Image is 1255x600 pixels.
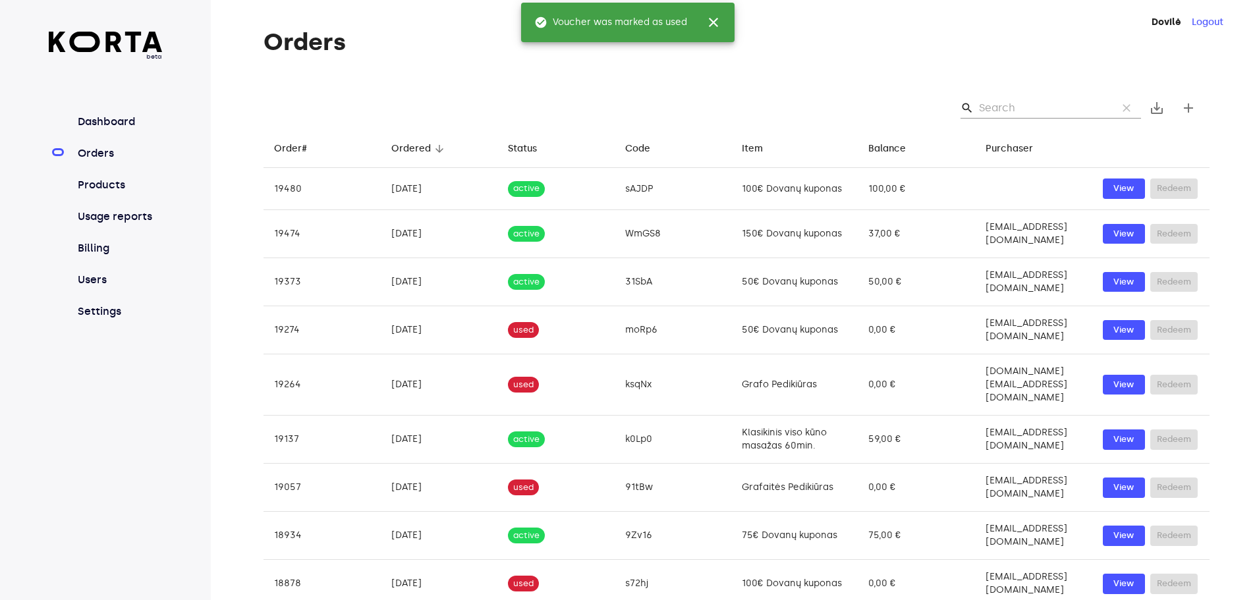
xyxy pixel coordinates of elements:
td: WmGS8 [615,210,732,258]
a: Users [75,272,163,288]
td: 75,00 € [858,512,975,560]
td: 37,00 € [858,210,975,258]
span: close [706,14,721,30]
div: Status [508,141,537,157]
span: View [1109,323,1138,338]
a: beta [49,32,163,61]
span: Status [508,141,554,157]
td: [DATE] [381,416,498,464]
div: Purchaser [986,141,1033,157]
td: Klasikinis viso kūno masažas 60min. [731,416,858,464]
div: Balance [868,141,906,157]
td: Grafaitės Pedikiūras [731,464,858,512]
strong: Dovilė [1152,16,1181,28]
span: save_alt [1149,100,1165,116]
button: View [1103,574,1145,594]
td: 0,00 € [858,464,975,512]
td: 50€ Dovanų kuponas [731,258,858,306]
td: 9Zv16 [615,512,732,560]
button: Create new gift card [1173,92,1204,124]
span: Search [961,101,974,115]
td: 19057 [264,464,381,512]
span: View [1109,528,1138,543]
div: Order# [274,141,307,157]
span: View [1109,480,1138,495]
button: View [1103,526,1145,546]
button: View [1103,178,1145,199]
td: 100€ Dovanų kuponas [731,168,858,210]
td: 91tBw [615,464,732,512]
td: [DATE] [381,210,498,258]
td: 75€ Dovanų kuponas [731,512,858,560]
td: sAJDP [615,168,732,210]
td: [EMAIL_ADDRESS][DOMAIN_NAME] [975,258,1092,306]
td: [DOMAIN_NAME][EMAIL_ADDRESS][DOMAIN_NAME] [975,354,1092,416]
td: [EMAIL_ADDRESS][DOMAIN_NAME] [975,416,1092,464]
span: Voucher was marked as used [534,16,687,29]
td: [DATE] [381,354,498,416]
span: View [1109,275,1138,290]
button: View [1103,224,1145,244]
td: 18934 [264,512,381,560]
span: add [1181,100,1196,116]
span: Balance [868,141,923,157]
span: View [1109,227,1138,242]
td: 19137 [264,416,381,464]
td: [EMAIL_ADDRESS][DOMAIN_NAME] [975,464,1092,512]
span: used [508,379,539,391]
td: 31SbA [615,258,732,306]
td: 19274 [264,306,381,354]
td: Grafo Pedikiūras [731,354,858,416]
input: Search [979,97,1107,119]
a: Usage reports [75,209,163,225]
button: View [1103,272,1145,292]
td: [EMAIL_ADDRESS][DOMAIN_NAME] [975,512,1092,560]
button: Logout [1192,16,1223,29]
button: Export [1141,92,1173,124]
span: arrow_downward [433,143,445,155]
button: close [698,7,729,38]
td: [DATE] [381,464,498,512]
a: Products [75,177,163,193]
div: Ordered [391,141,431,157]
td: moRp6 [615,306,732,354]
span: active [508,530,545,542]
button: View [1103,320,1145,341]
td: [DATE] [381,168,498,210]
span: active [508,228,545,240]
span: beta [49,52,163,61]
a: Settings [75,304,163,319]
span: View [1109,377,1138,393]
td: [DATE] [381,512,498,560]
span: Ordered [391,141,448,157]
span: active [508,433,545,446]
td: k0Lp0 [615,416,732,464]
span: View [1109,181,1138,196]
a: Dashboard [75,114,163,130]
button: View [1103,429,1145,450]
td: 59,00 € [858,416,975,464]
td: 50,00 € [858,258,975,306]
td: 100,00 € [858,168,975,210]
button: View [1103,477,1145,498]
td: [EMAIL_ADDRESS][DOMAIN_NAME] [975,210,1092,258]
td: 50€ Dovanų kuponas [731,306,858,354]
td: 19480 [264,168,381,210]
td: [DATE] [381,258,498,306]
td: [EMAIL_ADDRESS][DOMAIN_NAME] [975,306,1092,354]
button: View [1103,375,1145,395]
td: ksqNx [615,354,732,416]
span: used [508,324,539,337]
td: 150€ Dovanų kuponas [731,210,858,258]
span: View [1109,576,1138,591]
td: 19373 [264,258,381,306]
td: 0,00 € [858,354,975,416]
a: Billing [75,240,163,256]
td: [DATE] [381,306,498,354]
